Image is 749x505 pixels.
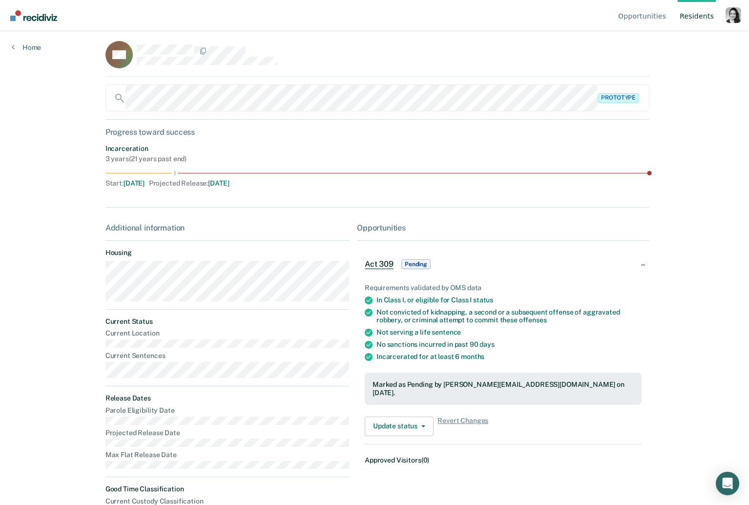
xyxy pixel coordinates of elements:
dt: Max Flat Release Date [105,451,349,459]
div: No sanctions incurred in past 90 [376,340,642,349]
span: months [461,353,484,360]
div: Opportunities [357,223,649,232]
div: Projected Release : [148,179,229,188]
dt: Good Time Classification [105,485,349,493]
span: Revert Changes [437,417,488,436]
button: Profile dropdown button [726,7,741,23]
dt: Housing [105,249,349,257]
dt: Release Dates [105,394,349,402]
div: Open Intercom Messenger [716,472,739,495]
dt: Current Location [105,329,349,337]
div: Start : [105,179,145,188]
div: Incarceration [105,145,187,153]
div: In Class I, or eligible for Class I [376,296,642,304]
div: Incarcerated for at least 6 [376,353,642,361]
span: [DATE] [208,179,229,187]
dt: Approved Visitors (0) [365,452,429,468]
dt: Current Status [105,317,349,326]
dt: Current Sentences [105,352,349,360]
span: status [473,296,493,304]
span: [DATE] [124,179,145,187]
span: Act 309 [365,259,394,269]
div: Progress toward success [105,127,649,137]
div: Act 309Pending [357,249,649,280]
div: Additional information [105,223,349,232]
button: Update status [365,417,434,436]
dt: Projected Release Date [105,429,349,437]
span: sentence [432,328,461,336]
span: offenses [519,316,547,324]
a: Home [12,43,41,52]
dt: Parole Eligibility Date [105,406,349,415]
div: Marked as Pending by [PERSON_NAME][EMAIL_ADDRESS][DOMAIN_NAME] on [DATE]. [373,380,634,397]
img: Recidiviz [10,10,57,21]
div: Not convicted of kidnapping, a second or a subsequent offense of aggravated robbery, or criminal ... [376,308,642,325]
span: Pending [401,259,431,269]
div: Requirements validated by OMS data [365,284,642,292]
span: days [479,340,494,348]
div: Not serving a life [376,328,642,337]
div: 3 years ( 21 years past end ) [105,155,187,163]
